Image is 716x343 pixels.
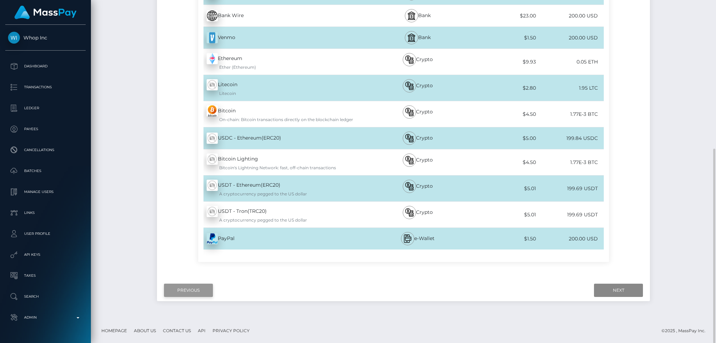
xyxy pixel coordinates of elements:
[405,182,414,191] img: bitcoin.svg
[594,284,643,297] input: Next
[5,79,86,96] a: Transactions
[198,128,367,148] div: USDC - Ethereum(ERC20)
[160,325,194,336] a: Contact Us
[5,99,86,117] a: Ledger
[8,187,83,197] p: Manage Users
[198,101,367,127] div: Bitcoin
[536,8,603,24] div: 200.00 USD
[5,141,86,159] a: Cancellations
[367,228,468,249] div: e-Wallet
[5,204,86,222] a: Links
[536,80,603,96] div: 1.95 LTC
[367,127,468,149] div: Crypto
[198,149,367,175] div: Bitcoin Lighting
[367,5,468,27] div: Bank
[5,35,86,41] span: Whop Inc
[8,32,20,44] img: Whop Inc
[468,131,536,146] div: $5.00
[8,166,83,176] p: Batches
[468,231,536,247] div: $1.50
[207,217,367,223] div: A cryptocurrency pegged to the US dollar
[536,207,603,223] div: 199.69 USDT
[207,165,367,171] div: Bitcoin's Lightning Network: fast, off-chain transactions
[207,117,367,123] div: On-chain: Bitcoin transactions directly on the blockchain ledger
[405,108,414,116] img: bitcoin.svg
[468,155,536,170] div: $4.50
[8,291,83,302] p: Search
[5,120,86,138] a: Payees
[405,55,414,64] img: bitcoin.svg
[207,233,218,244] img: +f4bGwAAAAZJREFUAwBkx4Day0MofgAAAABJRU5ErkJggg==
[207,32,218,43] img: 0kiZvkAAAAGSURBVAMAM6JCRtPwfA0AAAAASUVORK5CYII=
[8,103,83,113] p: Ledger
[468,8,536,24] div: $23.00
[8,312,83,323] p: Admin
[468,207,536,223] div: $5.01
[536,131,603,146] div: 199.84 USDC
[407,12,416,20] img: bank.svg
[207,10,218,21] img: E16AAAAAElFTkSuQmCC
[207,53,218,64] img: z+HV+S+XklAdAAAAABJRU5ErkJggg==
[405,208,414,217] img: bitcoin.svg
[468,106,536,122] div: $4.50
[14,6,77,19] img: MassPay Logo
[207,191,367,197] div: A cryptocurrency pegged to the US dollar
[195,325,208,336] a: API
[5,288,86,305] a: Search
[8,124,83,134] p: Payees
[198,202,367,228] div: USDT - Tron(TRC20)
[5,246,86,263] a: API Keys
[207,206,218,217] img: wMhJQYtZFAryAAAAABJRU5ErkJggg==
[536,155,603,170] div: 1.77E-3 BTC
[207,79,218,90] img: wMhJQYtZFAryAAAAABJRU5ErkJggg==
[5,183,86,201] a: Manage Users
[198,75,367,101] div: Litecoin
[405,82,414,90] img: bitcoin.svg
[367,27,468,49] div: Bank
[99,325,130,336] a: Homepage
[198,49,367,75] div: Ethereum
[536,181,603,196] div: 199.69 USDT
[8,270,83,281] p: Taxes
[468,54,536,70] div: $9.93
[207,90,367,97] div: Litecoin
[8,229,83,239] p: User Profile
[198,176,367,201] div: USDT - Ethereum(ERC20)
[468,30,536,46] div: $1.50
[468,181,536,196] div: $5.01
[8,82,83,92] p: Transactions
[403,234,412,243] img: mobile-wallet.svg
[405,134,414,142] img: bitcoin.svg
[207,154,218,165] img: wMhJQYtZFAryAAAAABJRU5ErkJggg==
[207,133,218,144] img: wMhJQYtZFAryAAAAABJRU5ErkJggg==
[131,325,159,336] a: About Us
[367,149,468,175] div: Crypto
[468,80,536,96] div: $2.80
[207,105,218,117] img: zxlM9hkiQ1iKKYMjuOruv9zc3NfAFPM+lQmnX+Hwj+0b3s+QqDAAAAAElFTkSuQmCC
[536,30,603,46] div: 200.00 USD
[8,249,83,260] p: API Keys
[198,229,367,248] div: PayPal
[367,176,468,201] div: Crypto
[198,6,367,25] div: Bank Wire
[207,64,367,70] div: Ether (Ethereum)
[407,33,416,42] img: bank.svg
[210,325,252,336] a: Privacy Policy
[5,225,86,243] a: User Profile
[164,284,213,297] input: Previous
[5,267,86,284] a: Taxes
[8,145,83,155] p: Cancellations
[367,202,468,228] div: Crypto
[367,75,468,101] div: Crypto
[536,54,603,70] div: 0.05 ETH
[405,156,414,164] img: bitcoin.svg
[536,106,603,122] div: 1.77E-3 BTC
[536,231,603,247] div: 200.00 USD
[367,101,468,127] div: Crypto
[8,208,83,218] p: Links
[207,180,218,191] img: wMhJQYtZFAryAAAAABJRU5ErkJggg==
[8,61,83,72] p: Dashboard
[5,309,86,326] a: Admin
[198,28,367,47] div: Venmo
[661,327,711,335] div: © 2025 , MassPay Inc.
